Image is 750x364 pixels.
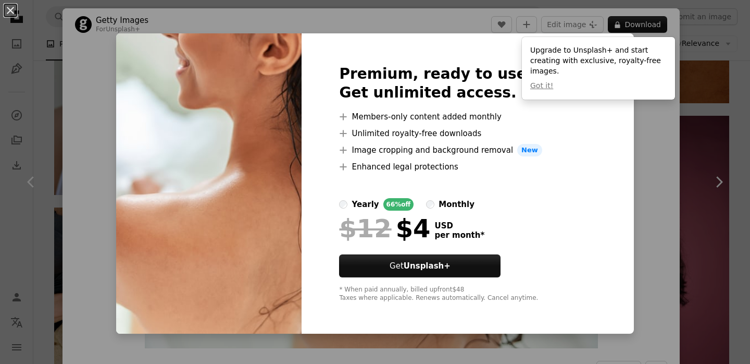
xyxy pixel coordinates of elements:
[530,81,553,91] button: Got it!
[434,230,484,240] span: per month *
[434,221,484,230] span: USD
[339,286,596,302] div: * When paid annually, billed upfront $48 Taxes where applicable. Renews automatically. Cancel any...
[339,200,347,209] input: yearly66%off
[339,215,391,242] span: $12
[339,254,501,277] button: GetUnsplash+
[439,198,474,211] div: monthly
[522,37,675,100] div: Upgrade to Unsplash+ and start creating with exclusive, royalty-free images.
[339,144,596,156] li: Image cropping and background removal
[339,215,430,242] div: $4
[116,33,302,334] img: premium_photo-1661541158775-bab3b57ca57c
[517,144,542,156] span: New
[339,161,596,173] li: Enhanced legal protections
[383,198,414,211] div: 66% off
[339,127,596,140] li: Unlimited royalty-free downloads
[352,198,379,211] div: yearly
[426,200,434,209] input: monthly
[339,65,596,102] h2: Premium, ready to use images. Get unlimited access.
[339,111,596,123] li: Members-only content added monthly
[404,261,451,271] strong: Unsplash+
